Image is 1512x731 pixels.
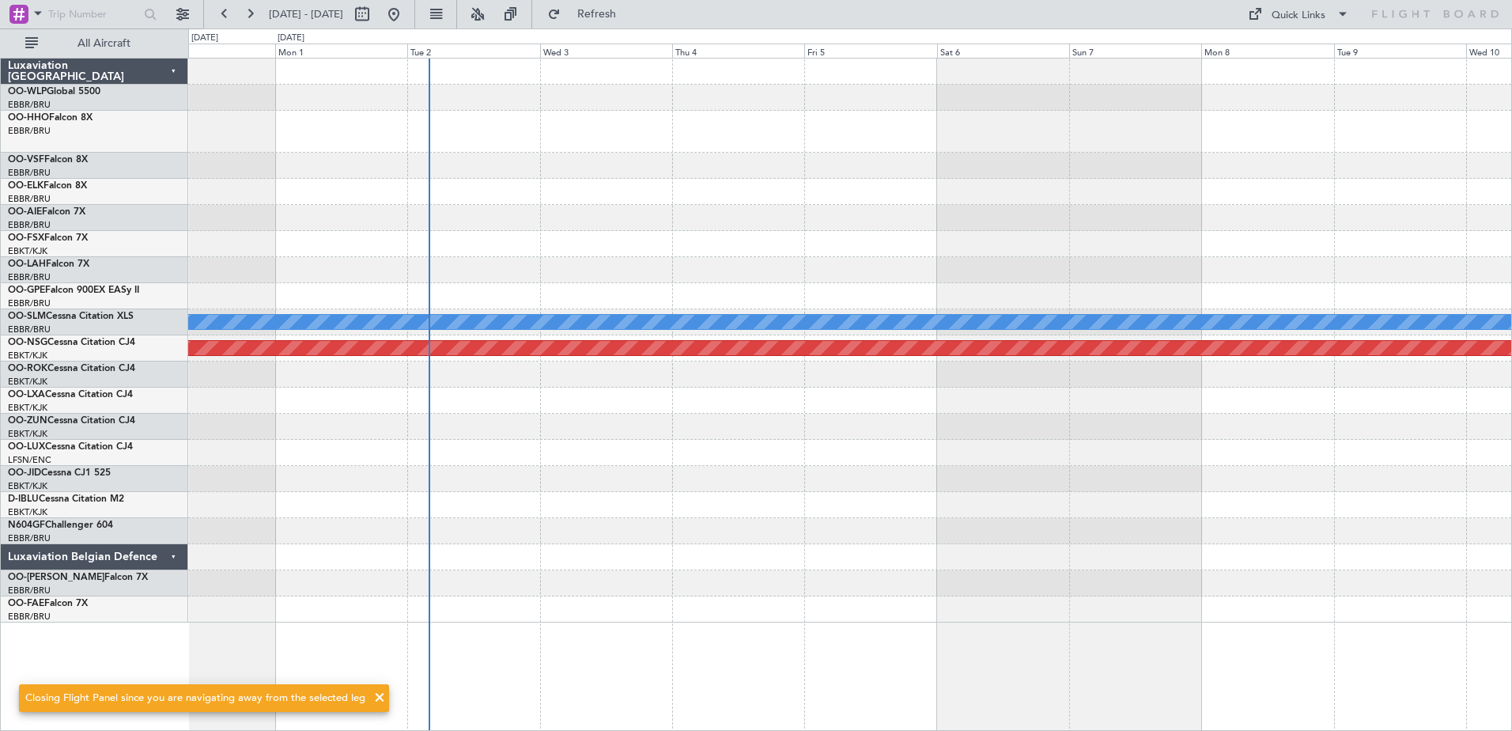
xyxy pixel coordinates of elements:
div: Closing Flight Panel since you are navigating away from the selected leg [25,691,365,706]
div: [DATE] [191,32,218,45]
span: [DATE] - [DATE] [269,7,343,21]
a: EBBR/BRU [8,324,51,335]
div: Tue 9 [1334,44,1466,58]
a: OO-ROKCessna Citation CJ4 [8,364,135,373]
span: OO-ROK [8,364,47,373]
a: OO-HHOFalcon 8X [8,113,93,123]
span: OO-LAH [8,259,46,269]
a: EBBR/BRU [8,219,51,231]
span: OO-HHO [8,113,49,123]
a: EBKT/KJK [8,376,47,388]
button: All Aircraft [17,31,172,56]
a: EBBR/BRU [8,167,51,179]
a: EBKT/KJK [8,350,47,362]
div: Sun 31 [143,44,275,58]
input: Trip Number [48,2,139,26]
a: EBBR/BRU [8,532,51,544]
a: OO-[PERSON_NAME]Falcon 7X [8,573,148,582]
button: Refresh [540,2,635,27]
div: Thu 4 [672,44,804,58]
span: OO-[PERSON_NAME] [8,573,104,582]
a: EBBR/BRU [8,125,51,137]
span: OO-LUX [8,442,45,452]
a: OO-ZUNCessna Citation CJ4 [8,416,135,426]
div: Sun 7 [1069,44,1201,58]
span: OO-SLM [8,312,46,321]
a: EBKT/KJK [8,480,47,492]
div: Sat 6 [937,44,1069,58]
a: LFSN/ENC [8,454,51,466]
div: Quick Links [1272,8,1325,24]
span: N604GF [8,521,45,530]
span: OO-JID [8,468,41,478]
a: EBBR/BRU [8,611,51,623]
a: OO-SLMCessna Citation XLS [8,312,134,321]
div: Mon 8 [1201,44,1333,58]
a: EBBR/BRU [8,297,51,309]
a: OO-LXACessna Citation CJ4 [8,390,133,400]
span: OO-FAE [8,599,44,608]
span: OO-AIE [8,207,42,217]
a: OO-ELKFalcon 8X [8,181,87,191]
a: OO-GPEFalcon 900EX EASy II [8,286,139,295]
div: Wed 3 [540,44,672,58]
div: Fri 5 [804,44,936,58]
div: [DATE] [278,32,304,45]
button: Quick Links [1240,2,1357,27]
a: EBBR/BRU [8,585,51,597]
span: OO-WLP [8,87,47,97]
span: All Aircraft [41,38,167,49]
span: OO-VSF [8,155,44,165]
div: Mon 1 [275,44,407,58]
a: EBKT/KJK [8,402,47,414]
div: Tue 2 [407,44,539,58]
a: D-IBLUCessna Citation M2 [8,494,124,504]
span: D-IBLU [8,494,39,504]
a: EBBR/BRU [8,193,51,205]
a: OO-FSXFalcon 7X [8,233,88,243]
span: OO-FSX [8,233,44,243]
a: EBBR/BRU [8,271,51,283]
a: EBKT/KJK [8,428,47,440]
span: OO-GPE [8,286,45,295]
a: OO-VSFFalcon 8X [8,155,88,165]
a: EBBR/BRU [8,99,51,111]
span: OO-NSG [8,338,47,347]
a: OO-AIEFalcon 7X [8,207,85,217]
a: EBKT/KJK [8,506,47,518]
span: Refresh [564,9,630,20]
a: OO-LAHFalcon 7X [8,259,89,269]
a: OO-JIDCessna CJ1 525 [8,468,111,478]
a: EBKT/KJK [8,245,47,257]
span: OO-LXA [8,390,45,400]
span: OO-ELK [8,181,43,191]
a: N604GFChallenger 604 [8,521,113,530]
a: OO-FAEFalcon 7X [8,599,88,608]
a: OO-LUXCessna Citation CJ4 [8,442,133,452]
a: OO-WLPGlobal 5500 [8,87,100,97]
a: OO-NSGCessna Citation CJ4 [8,338,135,347]
span: OO-ZUN [8,416,47,426]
